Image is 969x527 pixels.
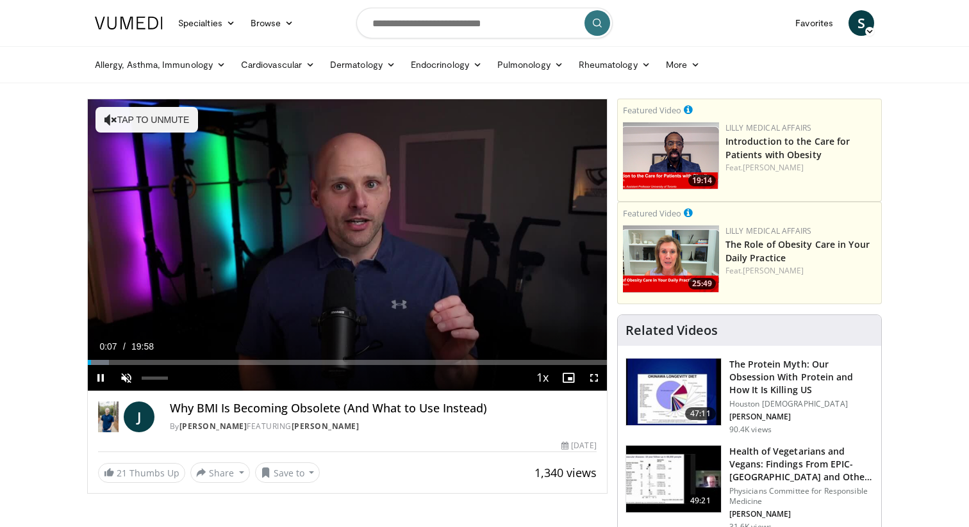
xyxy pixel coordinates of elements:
[88,360,607,365] div: Progress Bar
[534,465,597,480] span: 1,340 views
[685,407,716,420] span: 47:11
[849,10,874,36] a: S
[625,358,874,435] a: 47:11 The Protein Myth: Our Obsession With Protein and How It Is Killing US Houston [DEMOGRAPHIC_...
[131,341,154,352] span: 19:58
[95,17,163,29] img: VuMedi Logo
[725,162,876,174] div: Feat.
[170,421,597,432] div: By FEATURING
[170,401,597,416] h4: Why BMI Is Becoming Obsolete (And What to Use Instead)
[688,278,716,289] span: 25:49
[255,462,320,483] button: Save to
[403,52,490,77] a: Endocrinology
[190,462,250,483] button: Share
[571,52,658,77] a: Rheumatology
[243,10,302,36] a: Browse
[556,365,581,391] button: Enable picture-in-picture mode
[292,421,360,432] a: [PERSON_NAME]
[688,175,716,186] span: 19:14
[87,52,233,77] a: Allergy, Asthma, Immunology
[123,341,126,352] span: /
[356,8,613,38] input: Search topics, interventions
[729,399,874,409] p: Houston [DEMOGRAPHIC_DATA]
[623,122,719,190] img: acc2e291-ced4-4dd5-b17b-d06994da28f3.png.150x105_q85_crop-smart_upscale.png
[98,463,185,483] a: 21 Thumbs Up
[98,401,119,432] img: Dr. Jordan Rennicke
[729,412,874,422] p: [PERSON_NAME]
[99,341,117,352] span: 0:07
[725,135,850,161] a: Introduction to the Care for Patients with Obesity
[490,52,571,77] a: Pulmonology
[561,440,596,451] div: [DATE]
[179,421,247,432] a: [PERSON_NAME]
[685,494,716,507] span: 49:21
[743,162,804,173] a: [PERSON_NAME]
[623,225,719,293] a: 25:49
[170,10,243,36] a: Specialties
[625,323,718,338] h4: Related Videos
[725,265,876,277] div: Feat.
[233,52,322,77] a: Cardiovascular
[729,486,874,507] p: Physicians Committee for Responsible Medicine
[743,265,804,276] a: [PERSON_NAME]
[788,10,841,36] a: Favorites
[623,104,681,116] small: Featured Video
[729,445,874,483] h3: Health of Vegetarians and Vegans: Findings From EPIC-[GEOGRAPHIC_DATA] and Othe…
[530,365,556,391] button: Playback Rate
[725,225,812,236] a: Lilly Medical Affairs
[142,377,168,380] div: Volume Level
[124,401,154,432] a: J
[729,509,874,519] p: [PERSON_NAME]
[95,107,198,133] button: Tap to unmute
[626,446,721,512] img: 606f2b51-b844-428b-aa21-8c0c72d5a896.150x105_q85_crop-smart_upscale.jpg
[113,365,139,391] button: Unmute
[626,359,721,425] img: b7b8b05e-5021-418b-a89a-60a270e7cf82.150x105_q85_crop-smart_upscale.jpg
[623,207,681,219] small: Featured Video
[117,467,127,479] span: 21
[729,425,772,435] p: 90.4K views
[658,52,708,77] a: More
[623,225,719,293] img: e1208b6b-349f-4914-9dd7-f97803bdbf1d.png.150x105_q85_crop-smart_upscale.png
[88,99,607,391] video-js: Video Player
[725,238,870,264] a: The Role of Obesity Care in Your Daily Practice
[88,365,113,391] button: Pause
[581,365,607,391] button: Fullscreen
[322,52,403,77] a: Dermatology
[623,122,719,190] a: 19:14
[729,358,874,396] h3: The Protein Myth: Our Obsession With Protein and How It Is Killing US
[725,122,812,133] a: Lilly Medical Affairs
